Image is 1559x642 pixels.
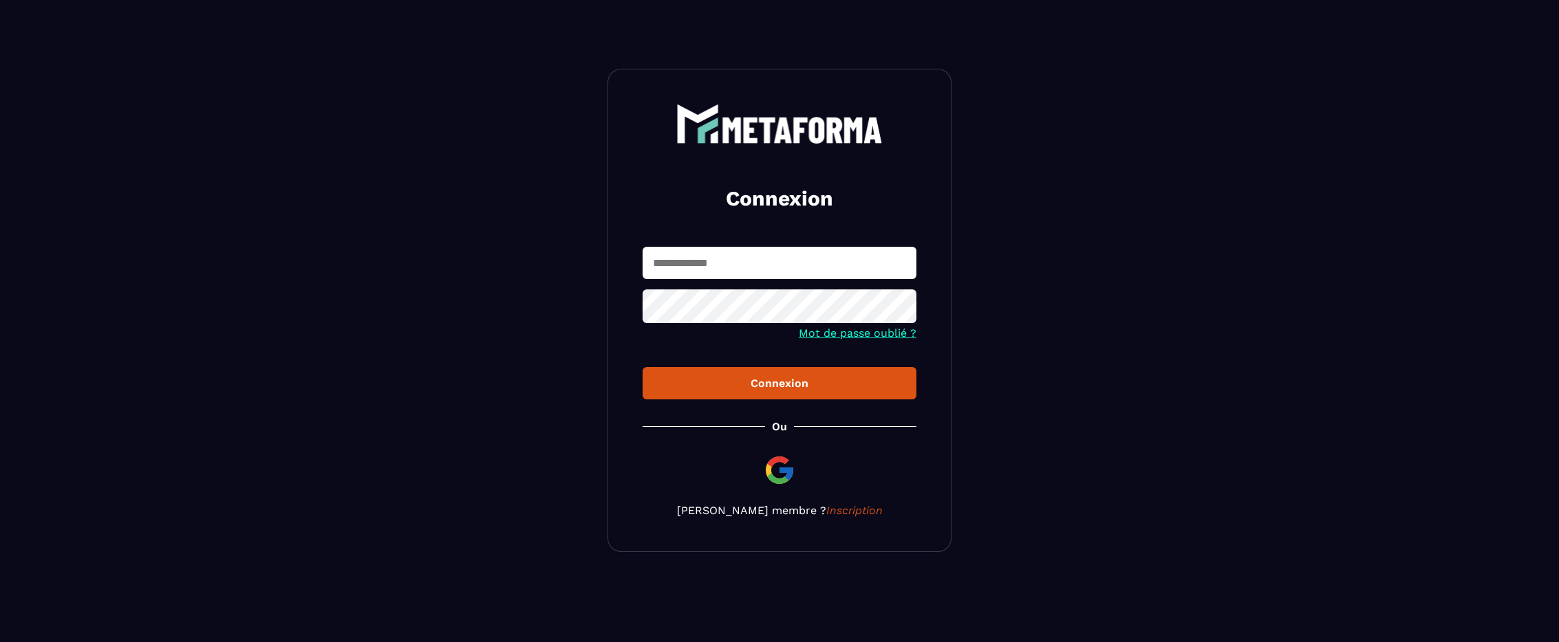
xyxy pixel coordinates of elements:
[826,504,883,517] a: Inscription
[643,104,916,144] a: logo
[659,185,900,212] h2: Connexion
[799,326,916,340] a: Mot de passe oublié ?
[676,104,883,144] img: logo
[643,367,916,399] button: Connexion
[763,454,796,487] img: google
[643,504,916,517] p: [PERSON_NAME] membre ?
[772,420,787,433] p: Ou
[654,377,905,390] div: Connexion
